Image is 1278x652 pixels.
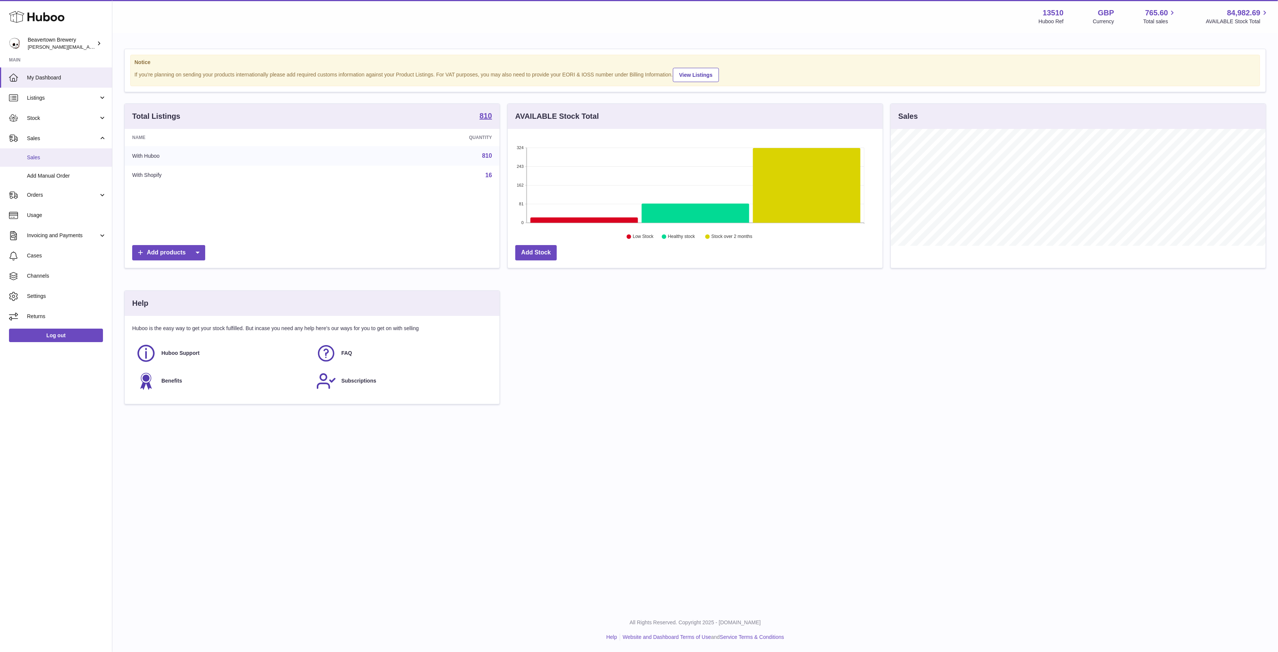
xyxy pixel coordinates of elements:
span: Listings [27,94,98,102]
strong: GBP [1098,8,1114,18]
span: Sales [27,154,106,161]
a: Help [606,634,617,640]
span: 84,982.69 [1227,8,1260,18]
a: Huboo Support [136,343,309,363]
p: Huboo is the easy way to get your stock fulfilled. But incase you need any help here's our ways f... [132,325,492,332]
img: Matthew.McCormack@beavertownbrewery.co.uk [9,38,20,49]
text: 162 [517,183,523,187]
span: My Dashboard [27,74,106,81]
span: Channels [27,272,106,280]
a: 84,982.69 AVAILABLE Stock Total [1206,8,1269,25]
h3: AVAILABLE Stock Total [515,111,599,121]
span: Invoicing and Payments [27,232,98,239]
th: Name [125,129,327,146]
a: Add products [132,245,205,260]
a: Log out [9,329,103,342]
span: 765.60 [1145,8,1168,18]
div: Huboo Ref [1039,18,1064,25]
text: 0 [521,220,523,225]
span: Cases [27,252,106,259]
div: If you're planning on sending your products internationally please add required customs informati... [134,67,1256,82]
a: 810 [480,112,492,121]
text: 243 [517,164,523,169]
th: Quantity [327,129,500,146]
span: Usage [27,212,106,219]
a: 810 [482,153,492,159]
span: Returns [27,313,106,320]
a: 765.60 Total sales [1143,8,1177,25]
h3: Help [132,298,148,308]
a: Add Stock [515,245,557,260]
p: All Rights Reserved. Copyright 2025 - [DOMAIN_NAME] [118,619,1272,626]
strong: Notice [134,59,1256,66]
span: Total sales [1143,18,1177,25]
span: Stock [27,115,98,122]
a: Benefits [136,371,309,391]
a: FAQ [316,343,489,363]
span: Subscriptions [341,377,376,384]
text: 81 [519,202,523,206]
td: With Shopify [125,166,327,185]
strong: 13510 [1043,8,1064,18]
span: Orders [27,191,98,199]
strong: 810 [480,112,492,120]
text: Low Stock [633,234,654,239]
div: Beavertown Brewery [28,36,95,51]
a: Subscriptions [316,371,489,391]
span: AVAILABLE Stock Total [1206,18,1269,25]
h3: Sales [898,111,918,121]
span: Benefits [161,377,182,384]
span: Settings [27,293,106,300]
span: Huboo Support [161,350,200,357]
div: Currency [1093,18,1114,25]
span: [PERSON_NAME][EMAIL_ADDRESS][PERSON_NAME][DOMAIN_NAME] [28,44,190,50]
text: Stock over 2 months [711,234,752,239]
text: 324 [517,145,523,150]
a: Service Terms & Conditions [720,634,784,640]
td: With Huboo [125,146,327,166]
span: Add Manual Order [27,172,106,179]
text: Healthy stock [668,234,695,239]
span: Sales [27,135,98,142]
span: FAQ [341,350,352,357]
a: Website and Dashboard Terms of Use [623,634,711,640]
a: View Listings [673,68,719,82]
li: and [620,634,784,641]
h3: Total Listings [132,111,180,121]
a: 16 [485,172,492,178]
